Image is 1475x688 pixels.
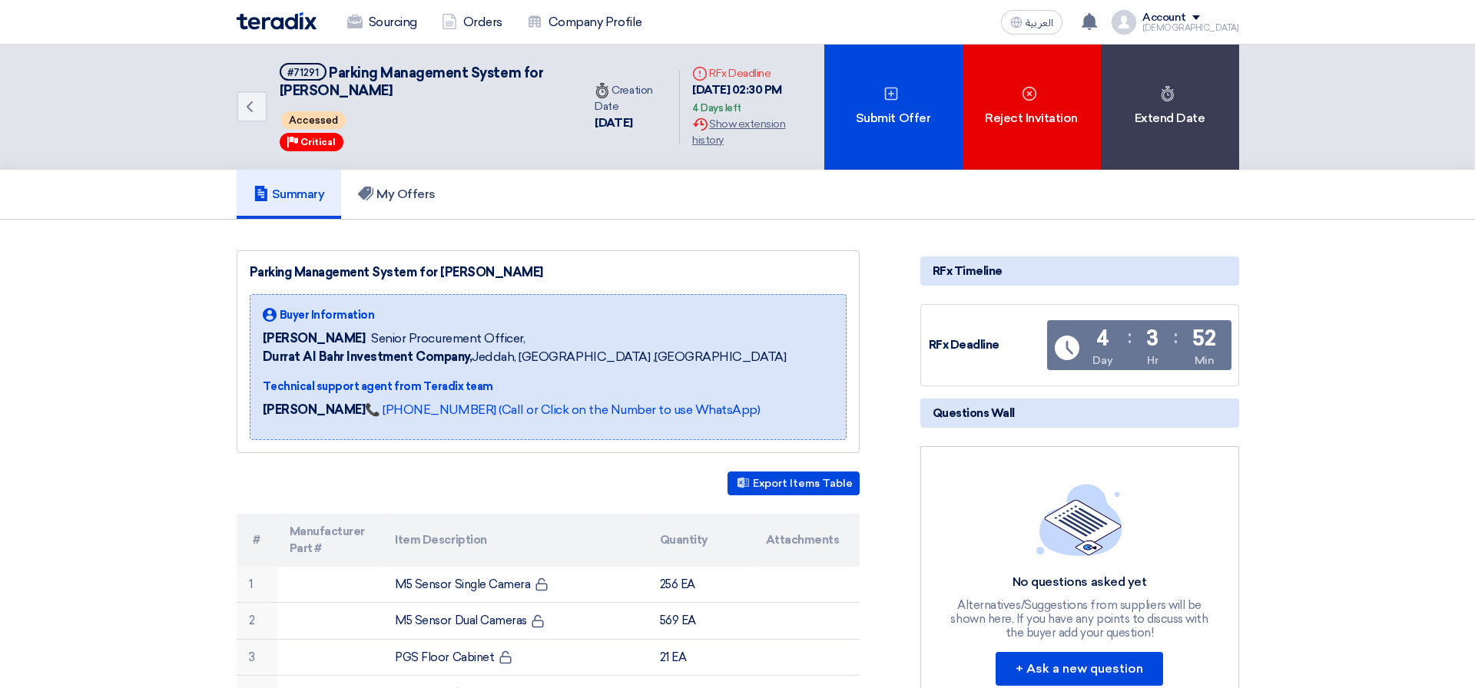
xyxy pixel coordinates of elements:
[237,567,277,603] td: 1
[237,514,277,567] th: #
[692,116,811,148] div: Show extension history
[237,12,317,30] img: Teradix logo
[277,514,383,567] th: Manufacturer Part #
[263,348,787,366] span: Jeddah, [GEOGRAPHIC_DATA] ,[GEOGRAPHIC_DATA]
[1142,24,1238,32] div: [DEMOGRAPHIC_DATA]
[648,603,754,640] td: 569 EA
[692,81,811,116] div: [DATE] 02:30 PM
[920,256,1239,286] div: RFx Timeline
[1112,10,1136,35] img: profile_test.png
[515,5,655,39] a: Company Profile
[281,111,346,129] span: Accessed
[383,603,648,640] td: M5 Sensor Dual Cameras
[648,639,754,676] td: 21 EA
[383,639,648,676] td: PGS Floor Cabinet
[1146,328,1158,349] div: 3
[648,567,754,603] td: 256 EA
[949,574,1210,590] div: No questions asked yet
[1128,323,1132,351] div: :
[429,5,515,39] a: Orders
[1147,352,1158,369] div: Hr
[263,379,787,395] div: Technical support agent from Teradix team
[1026,18,1053,28] span: العربية
[1195,352,1215,369] div: Min
[949,598,1210,640] div: Alternatives/Suggestions from suppliers will be shown here, If you have any points to discuss wit...
[754,514,860,567] th: Attachments
[929,336,1044,354] div: RFx Deadline
[365,402,760,417] a: 📞 [PHONE_NUMBER] (Call or Click on the Number to use WhatsApp)
[648,514,754,567] th: Quantity
[824,45,963,170] div: Submit Offer
[371,329,525,348] span: Senior Procurement Officer,
[250,263,847,282] div: Parking Management System for [PERSON_NAME]
[237,170,342,219] a: Summary
[358,187,436,202] h5: My Offers
[263,349,472,364] b: Durrat Al Bahr Investment Company,
[692,65,811,81] div: RFx Deadline
[341,170,452,219] a: My Offers
[237,603,277,640] td: 2
[1036,484,1122,556] img: empty_state_list.svg
[728,471,860,495] button: Export Items Table
[1101,45,1239,170] div: Extend Date
[595,114,667,132] div: [DATE]
[263,402,366,417] strong: [PERSON_NAME]
[1174,323,1178,351] div: :
[300,137,336,147] span: Critical
[254,187,325,202] h5: Summary
[996,652,1163,686] button: + Ask a new question
[280,307,375,323] span: Buyer Information
[1096,328,1109,349] div: 4
[287,68,319,78] div: #71291
[933,405,1015,422] span: Questions Wall
[595,82,667,114] div: Creation Date
[280,63,565,101] h5: Parking Management System for Jawharat Jeddah
[1001,10,1062,35] button: العربية
[1092,352,1112,369] div: Day
[1192,328,1215,349] div: 52
[263,329,366,348] span: [PERSON_NAME]
[335,5,429,39] a: Sourcing
[1142,12,1186,25] div: Account
[280,64,544,99] span: Parking Management System for [PERSON_NAME]
[383,567,648,603] td: M5 Sensor Single Camera
[963,45,1101,170] div: Reject Invitation
[237,639,277,676] td: 3
[692,101,741,116] div: 4 Days left
[383,514,648,567] th: Item Description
